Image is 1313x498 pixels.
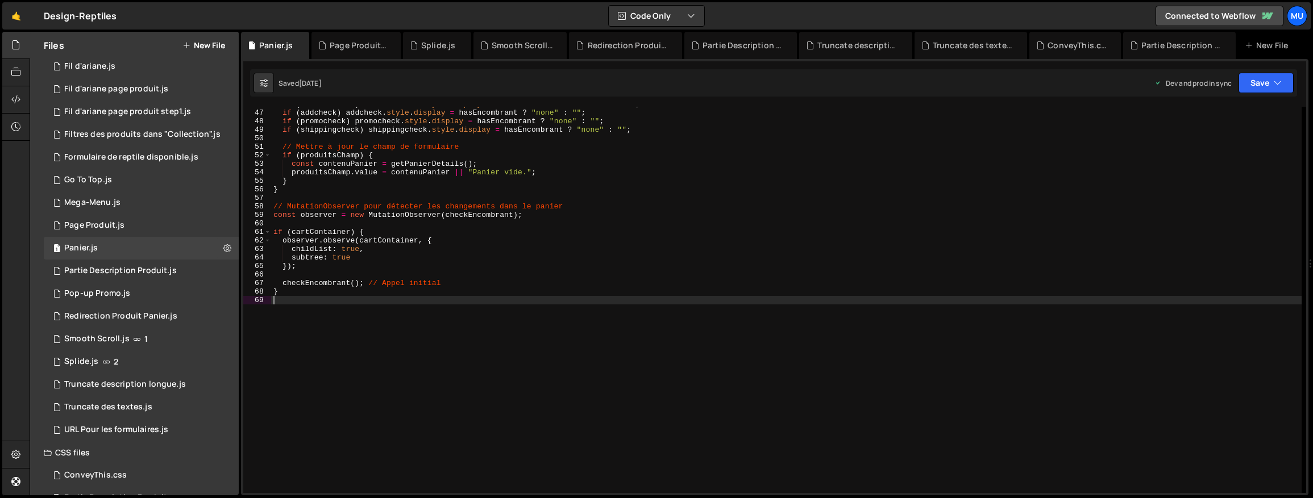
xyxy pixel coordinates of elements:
[30,441,239,464] div: CSS files
[421,40,455,51] div: Splide.js
[243,194,271,202] div: 57
[44,260,239,282] div: 16910/46780.js
[64,425,168,435] div: URL Pour les formulaires.js
[1245,40,1293,51] div: New File
[817,40,898,51] div: Truncate description longue.js
[44,419,239,441] div: 16910/46504.js
[703,40,783,51] div: Partie Description Produit.js
[243,160,271,168] div: 53
[609,6,704,26] button: Code Only
[44,214,239,237] div: 16910/46562.js
[44,305,239,328] div: 16910/47455.js
[44,101,239,123] div: 16910/47449.js
[64,198,121,208] div: Mega-Menu.js
[243,108,271,117] div: 47
[243,262,271,270] div: 65
[243,219,271,228] div: 60
[44,191,239,214] div: 16910/46591.js
[44,9,117,23] div: Design-Reptiles
[44,169,239,191] div: 16910/46616.js
[64,152,198,162] div: Formulaire de reptile disponible.js
[44,237,239,260] div: 16910/47447.js
[279,78,322,88] div: Saved
[44,373,239,396] div: 16910/46628.js
[64,470,127,480] div: ConveyThis.css
[2,2,30,30] a: 🤙
[44,350,239,373] div: 16910/46295.js
[1154,78,1232,88] div: Dev and prod in sync
[64,84,168,94] div: Fil d'ariane page produit.js
[243,134,271,143] div: 50
[64,379,186,390] div: Truncate description longue.js
[64,61,115,72] div: Fil d'ariane.js
[243,279,271,287] div: 67
[1156,6,1283,26] a: Connected to Webflow
[243,143,271,151] div: 51
[933,40,1013,51] div: Truncate des textes.js
[114,357,118,366] span: 2
[44,396,239,419] div: 16910/46512.js
[44,464,239,487] div: 16910/47020.css
[259,40,293,51] div: Panier.js
[330,40,387,51] div: Page Produit.js
[588,40,668,51] div: Redirection Produit Panier.js
[44,78,239,101] div: 16910/47448.js
[53,245,60,254] span: 1
[1287,6,1307,26] a: Mu
[243,236,271,245] div: 62
[44,55,239,78] div: 16910/47140.js
[44,123,242,146] div: 16910/46494.js
[299,78,322,88] div: [DATE]
[64,402,152,412] div: Truncate des textes.js
[64,243,98,253] div: Panier.js
[44,282,239,305] div: 16910/47091.js
[64,129,221,140] div: Filtres des produits dans "Collection".js
[243,151,271,160] div: 52
[243,125,271,134] div: 49
[64,266,177,276] div: Partie Description Produit.js
[64,334,130,344] div: Smooth Scroll.js
[243,177,271,185] div: 55
[243,117,271,125] div: 48
[64,288,130,299] div: Pop-up Promo.js
[44,39,64,52] h2: Files
[243,270,271,279] div: 66
[64,220,124,231] div: Page Produit.js
[182,41,225,50] button: New File
[1239,73,1294,93] button: Save
[492,40,553,51] div: Smooth Scroll.js
[64,107,191,117] div: Fil d'ariane page produit step1.js
[243,228,271,236] div: 61
[144,334,148,344] span: 1
[243,211,271,219] div: 59
[44,328,239,350] div: Smooth Scroll.js
[243,185,271,194] div: 56
[243,253,271,262] div: 64
[1048,40,1107,51] div: ConveyThis.css
[1141,40,1222,51] div: Partie Description Produit.css
[243,202,271,211] div: 58
[243,168,271,177] div: 54
[243,287,271,296] div: 68
[243,296,271,304] div: 69
[64,175,112,185] div: Go To Top.js
[44,146,239,169] div: 16910/46617.js
[64,311,177,321] div: Redirection Produit Panier.js
[64,357,98,367] div: Splide.js
[243,245,271,253] div: 63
